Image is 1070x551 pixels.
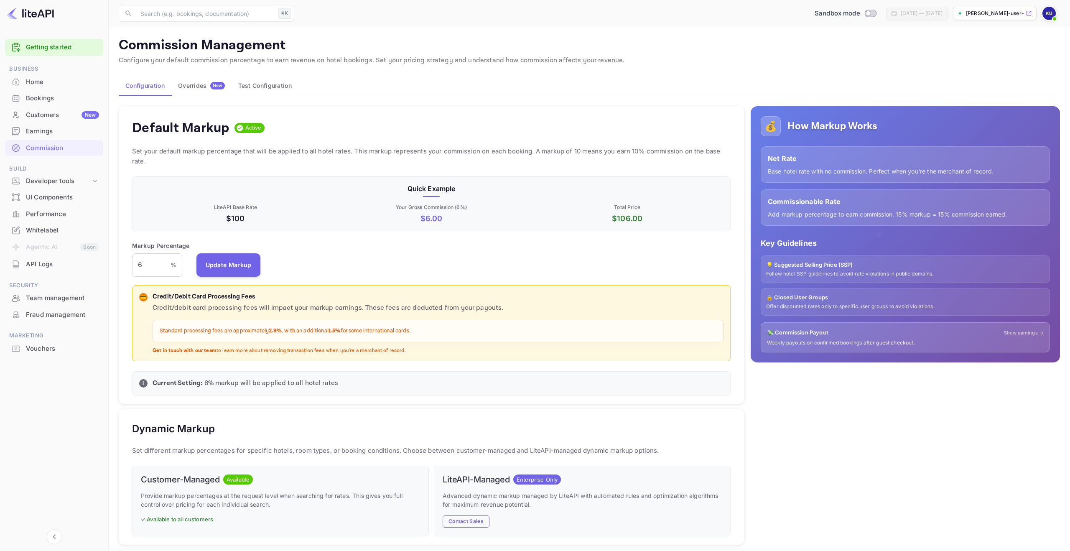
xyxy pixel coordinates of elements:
[5,206,103,222] a: Performance
[443,474,510,485] h6: LiteAPI-Managed
[26,193,99,202] div: UI Components
[139,213,332,224] p: $100
[26,127,99,136] div: Earnings
[119,37,1060,54] p: Commission Management
[153,303,724,313] p: Credit/debit card processing fees will impact your markup earnings. These fees are deducted from ...
[443,515,489,528] button: Contact Sales
[242,124,265,132] span: Active
[811,9,879,18] div: Switch to Production mode
[531,213,724,224] p: $ 106.00
[5,140,103,156] a: Commission
[5,107,103,122] a: CustomersNew
[132,446,731,456] p: Set different markup percentages for specific hotels, room types, or booking conditions. Choose b...
[139,184,724,194] p: Quick Example
[5,341,103,356] a: Vouchers
[5,222,103,238] a: Whitelabel
[153,379,202,388] strong: Current Setting:
[135,5,275,22] input: Search (e.g. bookings, documentation)
[26,176,91,186] div: Developer tools
[26,110,99,120] div: Customers
[26,226,99,235] div: Whitelabel
[26,43,99,52] a: Getting started
[5,189,103,206] div: UI Components
[5,222,103,239] div: Whitelabel
[5,64,103,74] span: Business
[82,111,99,119] div: New
[5,256,103,272] a: API Logs
[1042,7,1056,20] img: Kasper User
[5,164,103,173] span: Build
[160,327,716,335] p: Standard processing fees are approximately , with an additional for some international cards.
[767,329,828,337] p: 💸 Commission Payout
[768,167,1043,176] p: Base hotel rate with no commission. Perfect when you're the merchant of record.
[335,204,528,211] p: Your Gross Commission ( 6 %)
[5,281,103,290] span: Security
[5,331,103,340] span: Marketing
[5,307,103,322] a: Fraud management
[764,119,777,134] p: 💰
[132,146,731,166] p: Set your default markup percentage that will be applied to all hotel rates. This markup represent...
[443,491,722,509] p: Advanced dynamic markup managed by LiteAPI with automated rules and optimization algorithms for m...
[768,153,1043,163] p: Net Rate
[139,204,332,211] p: LiteAPI Base Rate
[901,10,943,17] div: [DATE] — [DATE]
[178,82,225,89] div: Overrides
[766,261,1045,269] p: 💡 Suggested Selling Price (SSP)
[761,237,1050,249] p: Key Guidelines
[5,189,103,205] a: UI Components
[5,123,103,140] div: Earnings
[766,303,1045,310] p: Offer discounted rates only to specific user groups to avoid violations.
[5,74,103,90] div: Home
[132,120,229,136] h4: Default Markup
[143,380,144,387] p: i
[531,204,724,211] p: Total Price
[141,491,420,509] p: Provide markup percentages at the request level when searching for rates. This gives you full con...
[5,290,103,306] a: Team management
[329,327,341,334] strong: 1.5%
[210,83,225,88] span: New
[966,10,1024,17] p: [PERSON_NAME]-user-nxcbp.nuit...
[26,94,99,103] div: Bookings
[153,347,724,355] p: to learn more about removing transaction fees when you're a merchant of record.
[47,529,62,544] button: Collapse navigation
[5,123,103,139] a: Earnings
[26,344,99,354] div: Vouchers
[132,253,171,277] input: 0
[7,7,54,20] img: LiteAPI logo
[26,260,99,269] div: API Logs
[196,253,261,277] button: Update Markup
[278,8,291,19] div: ⌘K
[26,209,99,219] div: Performance
[119,76,171,96] button: Configuration
[787,120,877,133] h5: How Markup Works
[5,74,103,89] a: Home
[223,476,253,484] span: Available
[26,143,99,153] div: Commission
[5,39,103,56] div: Getting started
[132,241,190,250] p: Markup Percentage
[153,378,724,388] p: 6 % markup will be applied to all hotel rates
[140,293,146,301] p: 💳
[5,90,103,106] a: Bookings
[269,327,282,334] strong: 2.9%
[5,107,103,123] div: CustomersNew
[232,76,298,96] button: Test Configuration
[26,77,99,87] div: Home
[153,292,724,302] p: Credit/Debit Card Processing Fees
[768,210,1043,219] p: Add markup percentage to earn commission. 15% markup = 15% commission earned.
[26,293,99,303] div: Team management
[1004,329,1044,337] a: Show earnings →
[141,515,420,524] p: ✓ Available to all customers
[5,140,103,156] div: Commission
[5,90,103,107] div: Bookings
[119,56,1060,66] p: Configure your default commission percentage to earn revenue on hotel bookings. Set your pricing ...
[766,270,1045,278] p: Follow hotel SSP guidelines to avoid rate violations in public domains.
[132,422,215,436] h5: Dynamic Markup
[5,307,103,323] div: Fraud management
[766,293,1045,302] p: 🔒 Closed User Groups
[26,310,99,320] div: Fraud management
[768,196,1043,207] p: Commissionable Rate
